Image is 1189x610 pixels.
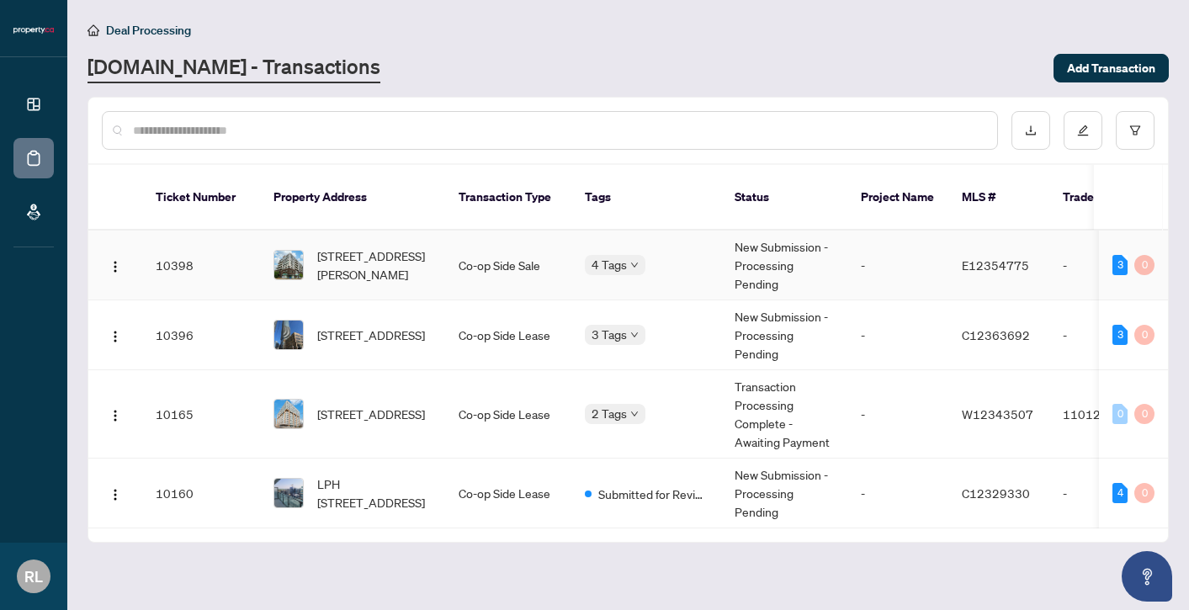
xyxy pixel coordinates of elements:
[1134,483,1154,503] div: 0
[962,327,1030,342] span: C12363692
[948,165,1049,231] th: MLS #
[1054,54,1169,82] button: Add Transaction
[592,255,627,274] span: 4 Tags
[847,300,948,370] td: -
[592,325,627,344] span: 3 Tags
[317,326,425,344] span: [STREET_ADDRESS]
[1064,111,1102,150] button: edit
[317,405,425,423] span: [STREET_ADDRESS]
[592,404,627,423] span: 2 Tags
[142,165,260,231] th: Ticket Number
[1116,111,1154,150] button: filter
[630,261,639,269] span: down
[106,23,191,38] span: Deal Processing
[1134,325,1154,345] div: 0
[721,300,847,370] td: New Submission - Processing Pending
[142,300,260,370] td: 10396
[847,370,948,459] td: -
[1134,255,1154,275] div: 0
[1049,300,1167,370] td: -
[109,260,122,273] img: Logo
[962,257,1029,273] span: E12354775
[142,459,260,528] td: 10160
[109,330,122,343] img: Logo
[102,480,129,507] button: Logo
[571,165,721,231] th: Tags
[102,400,129,427] button: Logo
[102,321,129,348] button: Logo
[1049,370,1167,459] td: 110125
[721,459,847,528] td: New Submission - Processing Pending
[317,475,432,512] span: LPH [STREET_ADDRESS]
[274,400,303,428] img: thumbnail-img
[1134,404,1154,424] div: 0
[1077,125,1089,136] span: edit
[274,479,303,507] img: thumbnail-img
[1129,125,1141,136] span: filter
[13,25,54,35] img: logo
[109,488,122,501] img: Logo
[445,165,571,231] th: Transaction Type
[847,165,948,231] th: Project Name
[109,409,122,422] img: Logo
[142,231,260,300] td: 10398
[721,370,847,459] td: Transaction Processing Complete - Awaiting Payment
[721,231,847,300] td: New Submission - Processing Pending
[630,331,639,339] span: down
[847,459,948,528] td: -
[630,410,639,418] span: down
[1025,125,1037,136] span: download
[24,565,43,588] span: RL
[445,231,571,300] td: Co-op Side Sale
[1122,551,1172,602] button: Open asap
[847,231,948,300] td: -
[1067,55,1155,82] span: Add Transaction
[1049,231,1167,300] td: -
[88,53,380,83] a: [DOMAIN_NAME] - Transactions
[962,485,1030,501] span: C12329330
[260,165,445,231] th: Property Address
[962,406,1033,422] span: W12343507
[1049,165,1167,231] th: Trade Number
[1112,325,1128,345] div: 3
[1011,111,1050,150] button: download
[445,300,571,370] td: Co-op Side Lease
[1112,255,1128,275] div: 3
[445,370,571,459] td: Co-op Side Lease
[1112,404,1128,424] div: 0
[274,251,303,279] img: thumbnail-img
[721,165,847,231] th: Status
[88,24,99,36] span: home
[317,247,432,284] span: [STREET_ADDRESS][PERSON_NAME]
[445,459,571,528] td: Co-op Side Lease
[598,485,708,503] span: Submitted for Review
[142,370,260,459] td: 10165
[1112,483,1128,503] div: 4
[1049,459,1167,528] td: -
[102,252,129,278] button: Logo
[274,321,303,349] img: thumbnail-img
